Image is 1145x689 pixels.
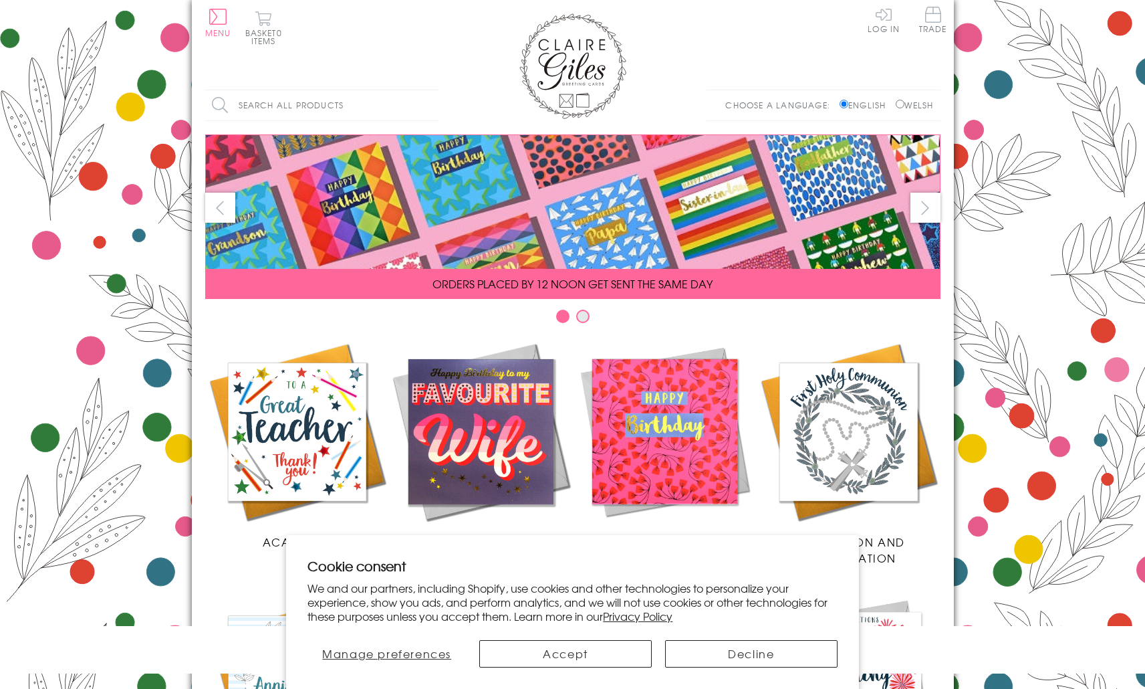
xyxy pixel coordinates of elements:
[665,640,838,668] button: Decline
[245,11,282,45] button: Basket0 items
[205,193,235,223] button: prev
[251,27,282,47] span: 0 items
[436,534,524,550] span: New Releases
[919,7,947,33] span: Trade
[840,99,892,111] label: English
[896,99,934,111] label: Welsh
[307,640,466,668] button: Manage preferences
[910,193,940,223] button: next
[205,9,231,37] button: Menu
[432,276,713,292] span: ORDERS PLACED BY 12 NOON GET SENT THE SAME DAY
[840,100,848,108] input: English
[791,534,905,566] span: Communion and Confirmation
[426,90,439,120] input: Search
[725,99,837,111] p: Choose a language:
[757,340,940,566] a: Communion and Confirmation
[556,310,569,323] button: Carousel Page 1 (Current Slide)
[868,7,900,33] a: Log In
[307,557,838,575] h2: Cookie consent
[205,340,389,550] a: Academic
[322,646,451,662] span: Manage preferences
[263,534,332,550] span: Academic
[389,340,573,550] a: New Releases
[519,13,626,119] img: Claire Giles Greetings Cards
[632,534,696,550] span: Birthdays
[205,309,940,330] div: Carousel Pagination
[896,100,904,108] input: Welsh
[479,640,652,668] button: Accept
[573,340,757,550] a: Birthdays
[307,581,838,623] p: We and our partners, including Shopify, use cookies and other technologies to personalize your ex...
[205,27,231,39] span: Menu
[576,310,590,323] button: Carousel Page 2
[919,7,947,35] a: Trade
[603,608,672,624] a: Privacy Policy
[205,90,439,120] input: Search all products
